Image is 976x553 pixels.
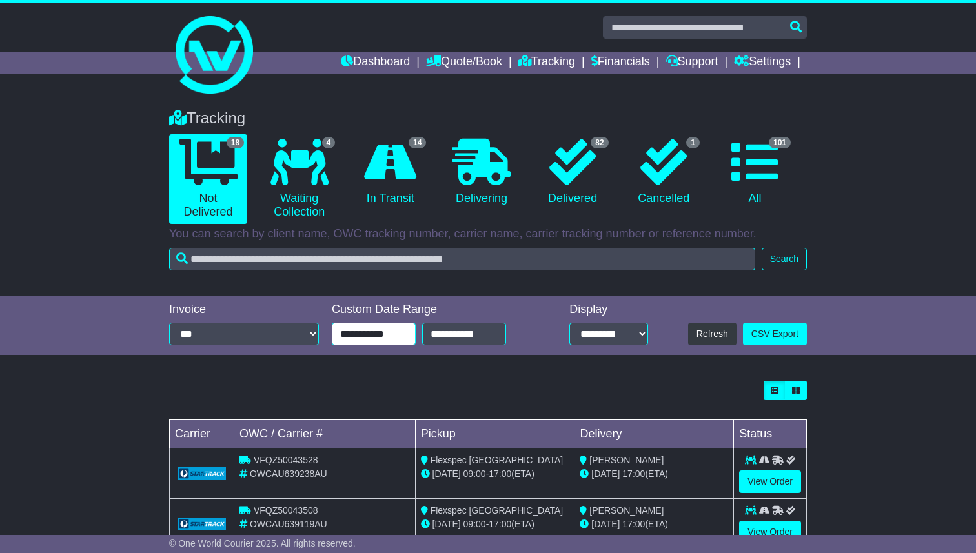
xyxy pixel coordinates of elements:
td: Pickup [415,420,574,448]
img: tab_keywords_by_traffic_grey.svg [130,81,141,92]
td: OWC / Carrier # [234,420,416,448]
img: GetCarrierServiceLogo [178,467,226,480]
div: Domain Overview [52,83,116,91]
a: View Order [739,470,801,493]
a: CSV Export [743,323,807,345]
span: 1 [686,137,700,148]
div: Domain: [DOMAIN_NAME] [34,34,142,44]
div: Display [569,303,648,317]
p: You can search by client name, OWC tracking number, carrier name, carrier tracking number or refe... [169,227,807,241]
img: website_grey.svg [21,34,31,44]
a: Support [666,52,718,74]
div: Custom Date Range [332,303,536,317]
span: © One World Courier 2025. All rights reserved. [169,538,356,548]
span: 18 [227,137,244,148]
span: OWCAU639238AU [250,468,327,479]
button: Search [762,248,807,270]
span: 4 [322,137,336,148]
td: Delivery [574,420,734,448]
a: Tracking [518,52,575,74]
div: - (ETA) [421,467,569,481]
a: 82 Delivered [534,134,612,210]
a: View Order [739,521,801,543]
span: 17:00 [622,468,645,479]
span: VFQZ50043508 [254,505,318,516]
div: Keywords by Traffic [145,83,213,91]
span: 09:00 [463,468,486,479]
span: [PERSON_NAME] [589,505,664,516]
a: Dashboard [341,52,410,74]
span: [DATE] [591,468,620,479]
span: 101 [769,137,791,148]
a: 101 All [716,134,794,210]
span: VFQZ50043528 [254,455,318,465]
a: 4 Waiting Collection [260,134,338,224]
a: 1 Cancelled [625,134,703,210]
td: Carrier [170,420,234,448]
span: [DATE] [432,519,461,529]
span: 17:00 [489,519,511,529]
img: GetCarrierServiceLogo [178,518,226,530]
span: [PERSON_NAME] [589,455,664,465]
span: 17:00 [622,519,645,529]
div: Invoice [169,303,319,317]
a: 18 Not Delivered [169,134,247,224]
div: Tracking [163,109,813,128]
td: Status [734,420,807,448]
img: logo_orange.svg [21,21,31,31]
span: Flexspec [GEOGRAPHIC_DATA] [431,505,564,516]
span: 09:00 [463,519,486,529]
span: 82 [591,137,608,148]
span: 17:00 [489,468,511,479]
a: Financials [591,52,650,74]
a: Settings [734,52,791,74]
a: Delivering [442,134,520,210]
span: OWCAU639119AU [250,519,327,529]
div: (ETA) [580,467,728,481]
img: tab_domain_overview_orange.svg [37,81,48,92]
div: - (ETA) [421,518,569,531]
a: 14 In Transit [351,134,429,210]
div: v 4.0.25 [36,21,63,31]
span: [DATE] [432,468,461,479]
span: Flexspec [GEOGRAPHIC_DATA] [431,455,564,465]
a: Quote/Book [426,52,502,74]
span: 14 [409,137,426,148]
span: [DATE] [591,519,620,529]
div: (ETA) [580,518,728,531]
button: Refresh [688,323,737,345]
